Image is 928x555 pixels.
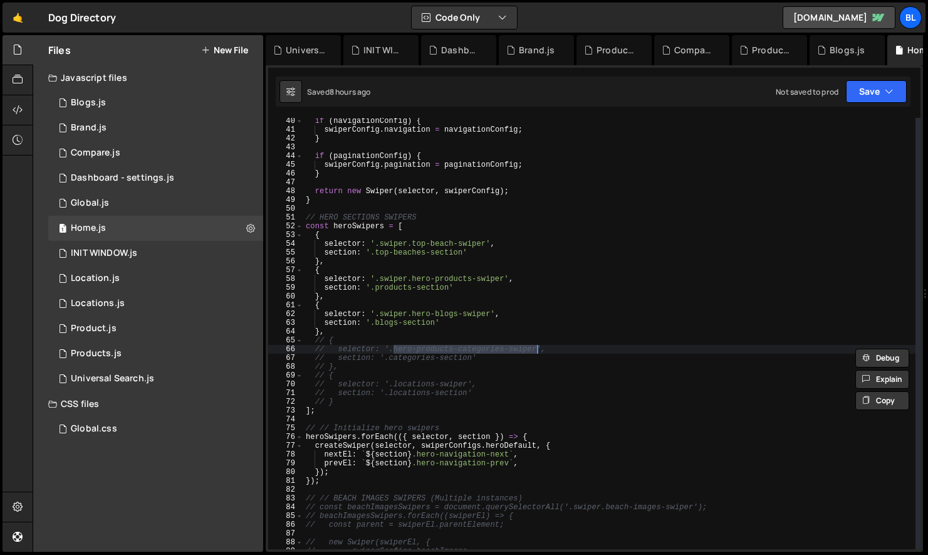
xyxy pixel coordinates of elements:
[846,80,907,103] button: Save
[268,371,303,380] div: 69
[268,538,303,547] div: 88
[268,143,303,152] div: 43
[71,248,137,259] div: INIT WINDOW.js
[268,450,303,459] div: 78
[268,196,303,204] div: 49
[71,147,120,159] div: Compare.js
[268,529,303,538] div: 87
[268,266,303,275] div: 57
[268,213,303,222] div: 51
[268,310,303,319] div: 62
[268,485,303,494] div: 82
[268,275,303,283] div: 58
[48,416,263,441] div: 16220/43682.css
[268,336,303,345] div: 65
[268,231,303,240] div: 53
[48,366,263,391] div: 16220/45124.js
[268,327,303,336] div: 64
[268,362,303,371] div: 68
[33,65,263,90] div: Javascript files
[48,191,263,216] div: 16220/43681.js
[71,172,174,184] div: Dashboard - settings.js
[268,354,303,362] div: 67
[48,316,263,341] div: 16220/44393.js
[268,389,303,398] div: 71
[855,349,909,367] button: Debug
[48,10,116,25] div: Dog Directory
[268,187,303,196] div: 48
[48,90,263,115] div: 16220/44321.js
[268,152,303,161] div: 44
[71,122,107,134] div: Brand.js
[48,216,263,241] div: 16220/44319.js
[330,87,371,97] div: 8 hours ago
[830,44,865,56] div: Blogs.js
[268,406,303,415] div: 73
[59,225,66,235] span: 1
[268,441,303,450] div: 77
[268,345,303,354] div: 66
[268,292,303,301] div: 60
[201,45,248,55] button: New File
[71,423,117,435] div: Global.css
[752,44,792,56] div: Products.js
[48,166,263,191] div: 16220/44476.js
[286,44,326,56] div: Universal Search.js
[268,125,303,134] div: 41
[48,266,263,291] : 16220/43679.js
[899,6,922,29] a: Bl
[855,391,909,410] button: Copy
[268,521,303,529] div: 86
[268,117,303,125] div: 40
[268,178,303,187] div: 47
[71,373,154,384] div: Universal Search.js
[48,341,263,366] div: 16220/44324.js
[776,87,838,97] div: Not saved to prod
[48,115,263,140] div: 16220/44394.js
[71,298,125,309] div: Locations.js
[268,512,303,521] div: 85
[268,380,303,389] div: 70
[48,43,71,57] h2: Files
[268,477,303,485] div: 81
[441,44,481,56] div: Dashboard - settings.js
[48,241,263,266] div: 16220/44477.js
[268,257,303,266] div: 56
[71,97,106,108] div: Blogs.js
[71,323,117,334] div: Product.js
[268,248,303,257] div: 55
[268,433,303,441] div: 76
[268,161,303,169] div: 45
[519,44,555,56] div: Brand.js
[268,424,303,433] div: 75
[268,240,303,248] div: 54
[268,494,303,503] div: 83
[268,169,303,178] div: 46
[597,44,637,56] div: Product.js
[71,198,109,209] div: Global.js
[71,273,120,284] div: Location.js
[71,348,122,359] div: Products.js
[71,223,106,234] div: Home.js
[268,319,303,327] div: 63
[307,87,371,97] div: Saved
[783,6,895,29] a: [DOMAIN_NAME]
[268,283,303,292] div: 59
[268,222,303,231] div: 52
[363,44,404,56] div: INIT WINDOW.js
[268,301,303,310] div: 61
[33,391,263,416] div: CSS files
[48,140,263,166] div: 16220/44328.js
[3,3,33,33] a: 🤙
[268,468,303,477] div: 80
[268,204,303,213] div: 50
[855,370,909,389] button: Explain
[268,459,303,468] div: 79
[268,415,303,424] div: 74
[412,6,517,29] button: Code Only
[268,398,303,406] div: 72
[48,291,263,316] div: 16220/43680.js
[268,503,303,512] div: 84
[674,44,714,56] div: Compare.js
